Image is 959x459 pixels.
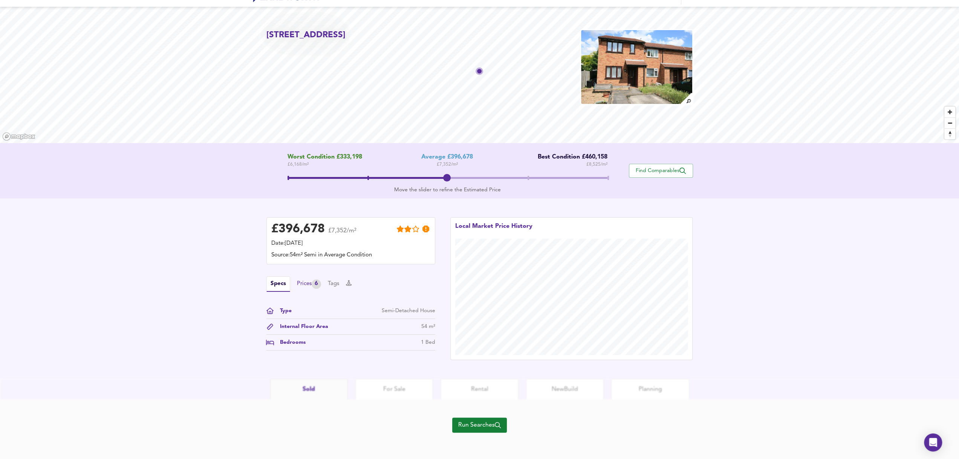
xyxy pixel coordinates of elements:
div: Average £396,678 [421,154,473,161]
span: Worst Condition £333,198 [288,154,362,161]
button: Find Comparables [629,164,693,178]
button: Prices6 [297,279,321,289]
a: Mapbox homepage [2,132,35,141]
img: search [680,92,693,105]
span: Find Comparables [633,167,689,174]
div: Prices [297,279,321,289]
button: Zoom in [944,107,955,117]
span: Reset bearing to north [944,129,955,139]
div: Date: [DATE] [271,239,430,248]
div: 54 m² [421,323,435,331]
button: Reset bearing to north [944,128,955,139]
img: property [580,29,693,105]
div: 1 Bed [421,339,435,346]
div: Source: 54m² Semi in Average Condition [271,251,430,259]
div: Open Intercom Messenger [924,433,942,451]
span: £ 7,352 / m² [437,161,458,168]
div: Type [274,307,292,315]
div: Internal Floor Area [274,323,328,331]
button: Zoom out [944,117,955,128]
button: Specs [266,276,290,292]
h2: [STREET_ADDRESS] [266,29,346,41]
div: Move the slider to refine the Estimated Price [288,186,607,194]
div: Bedrooms [274,339,306,346]
div: Semi-Detached House [382,307,435,315]
div: Best Condition £460,158 [532,154,607,161]
div: Local Market Price History [455,222,532,239]
div: 6 [312,279,321,289]
span: £ 8,525 / m² [586,161,607,168]
span: £7,352/m² [328,228,356,239]
span: £ 6,168 / m² [288,161,362,168]
button: Tags [328,280,339,288]
span: Run Searches [458,420,501,430]
button: Run Searches [452,418,507,433]
div: £ 396,678 [271,224,325,235]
